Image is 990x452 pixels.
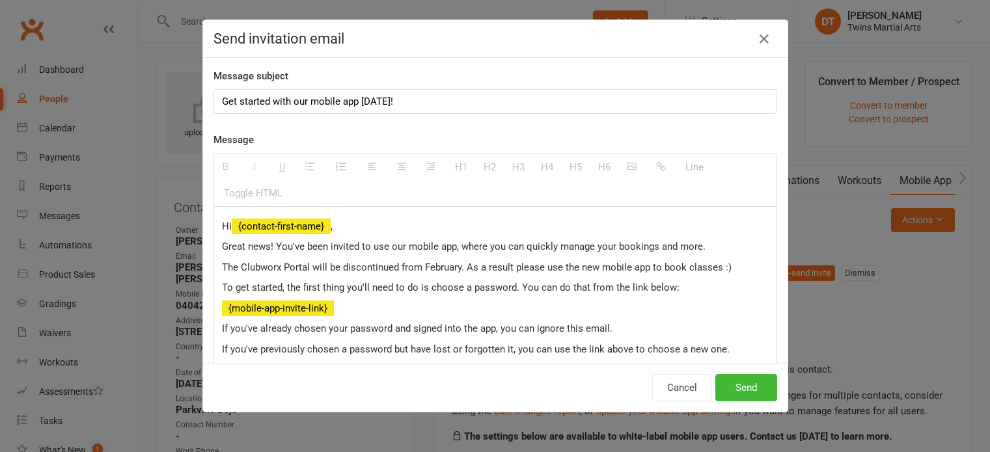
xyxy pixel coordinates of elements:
p: To get started, the first thing you'll need to do is choose a password. You can do that from the ... [222,280,769,295]
p: If you've previously chosen a password but have lost or forgotten it, you can use the link above ... [222,341,769,357]
p: Great news! You've been invited to use our mobile app, where you can quickly manage your bookings... [222,239,769,254]
label: Message subject [213,68,288,84]
p: The Clubworx Portal will be discontinued from February. As a result please use the new mobile app... [222,259,769,275]
h4: Send invitation email [213,31,777,47]
div: Get started with our mobile app [DATE]! [214,90,777,113]
button: Send [715,374,777,401]
button: Cancel [652,374,712,401]
p: Hi , [222,219,769,234]
label: Message [213,132,254,148]
p: Don't hesitate to get in touch if you have any trouble getting started. We look forward to having... [222,362,769,377]
p: If you've already chosen your password and signed into the app, you can ignore this email. [222,321,769,336]
button: Close [754,29,775,49]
